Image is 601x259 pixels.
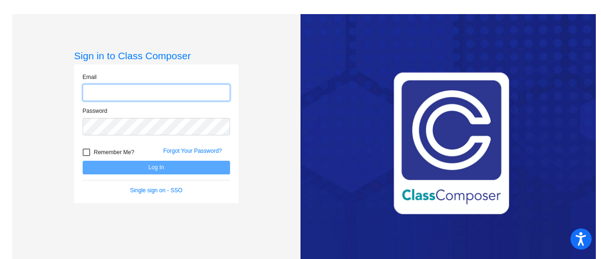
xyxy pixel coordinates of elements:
[94,147,134,158] span: Remember Me?
[83,161,230,174] button: Log In
[83,107,108,115] label: Password
[83,73,97,81] label: Email
[74,50,239,62] h3: Sign in to Class Composer
[130,187,182,194] a: Single sign on - SSO
[163,148,222,154] a: Forgot Your Password?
